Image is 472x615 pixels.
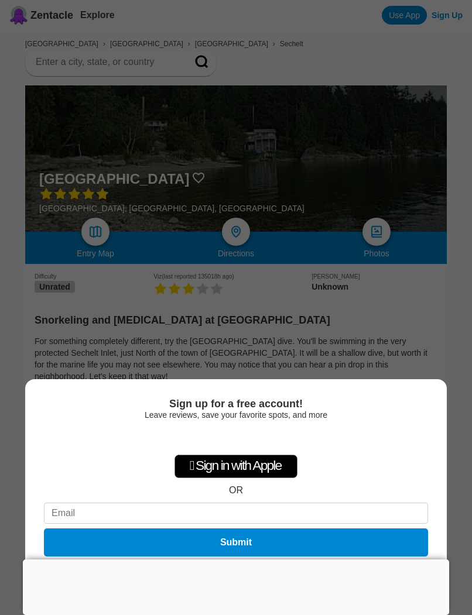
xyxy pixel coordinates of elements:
div: Sign in with Google. Opens in new tab [182,425,290,451]
div: Sign in with Apple [175,455,297,478]
div: Leave reviews, save your favorite spots, and more [44,410,428,420]
iframe: Advertisement [23,559,449,612]
input: Email [44,503,428,524]
iframe: Sign in with Google Button [176,425,296,451]
button: Submit [44,528,428,556]
div: OR [229,485,243,496]
div: Sign up for a free account! [44,398,428,410]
